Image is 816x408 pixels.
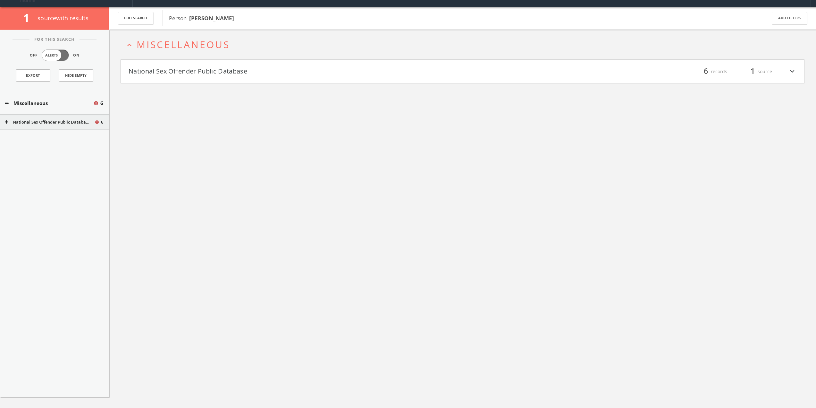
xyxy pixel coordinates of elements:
[73,53,80,58] span: On
[125,39,805,50] button: expand_lessMiscellaneous
[169,14,234,22] span: Person
[701,66,711,77] span: 6
[189,14,234,22] b: [PERSON_NAME]
[5,119,94,126] button: National Sex Offender Public Database
[5,100,93,107] button: Miscellaneous
[23,10,35,25] span: 1
[689,66,727,77] div: records
[734,66,772,77] div: source
[125,41,134,49] i: expand_less
[788,66,796,77] i: expand_more
[748,66,758,77] span: 1
[29,36,80,43] span: For This Search
[100,100,103,107] span: 6
[16,69,50,82] a: Export
[129,66,463,77] button: National Sex Offender Public Database
[101,119,103,126] span: 6
[59,69,93,82] button: Hide Empty
[772,12,807,24] button: Add Filters
[38,14,88,22] span: source with results
[118,12,153,24] button: Edit Search
[30,53,38,58] span: Off
[137,38,230,51] span: Miscellaneous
